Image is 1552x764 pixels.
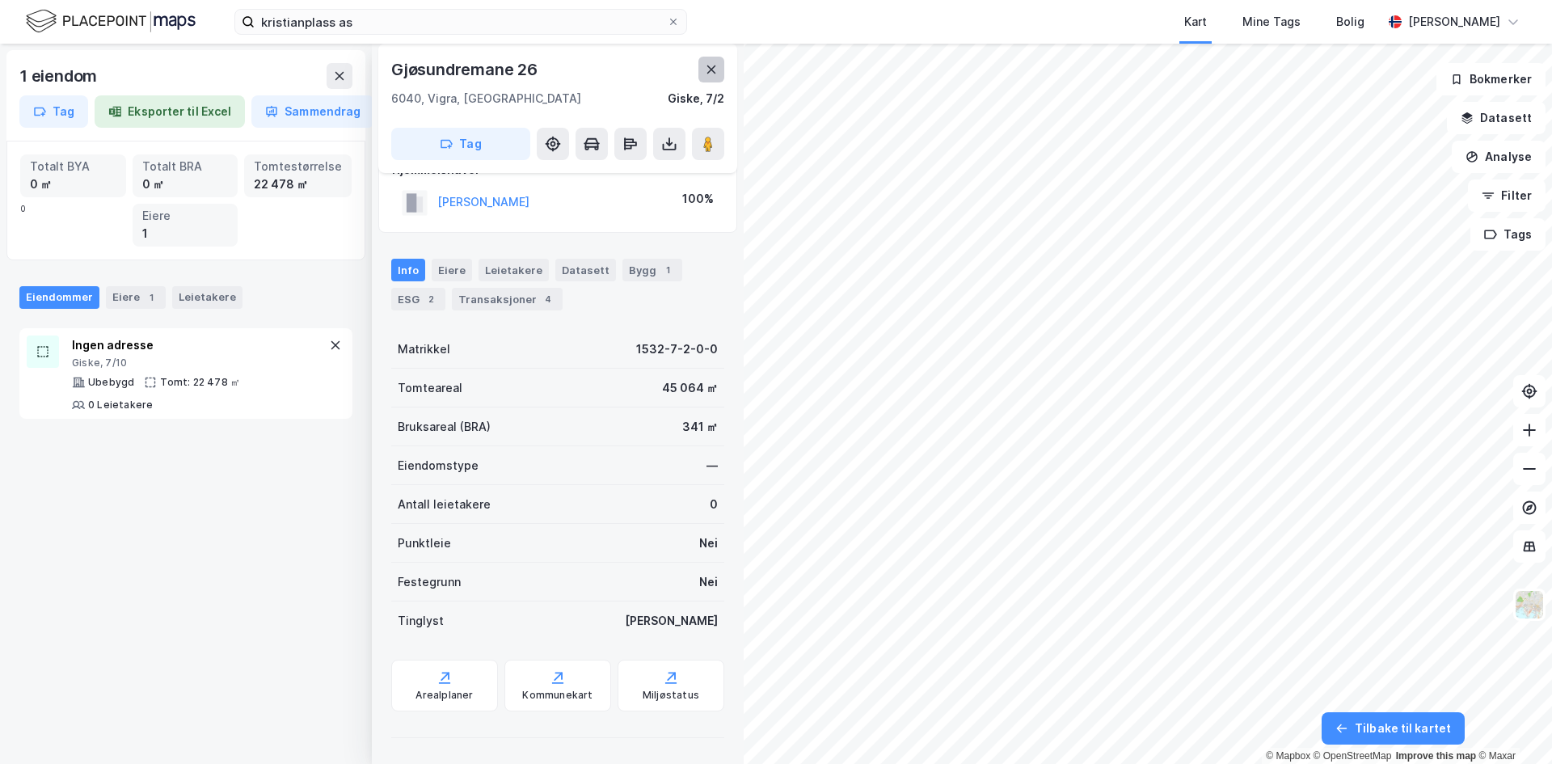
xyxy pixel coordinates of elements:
[1242,12,1301,32] div: Mine Tags
[699,572,718,592] div: Nei
[522,689,593,702] div: Kommunekart
[1452,141,1546,173] button: Analyse
[26,7,196,36] img: logo.f888ab2527a4732fd821a326f86c7f29.svg
[636,340,718,359] div: 1532-7-2-0-0
[1266,750,1310,762] a: Mapbox
[391,89,581,108] div: 6040, Vigra, [GEOGRAPHIC_DATA]
[142,158,229,175] div: Totalt BRA
[662,378,718,398] div: 45 064 ㎡
[622,259,682,281] div: Bygg
[160,376,240,389] div: Tomt: 22 478 ㎡
[660,262,676,278] div: 1
[251,95,374,128] button: Sammendrag
[432,259,472,281] div: Eiere
[479,259,549,281] div: Leietakere
[1447,102,1546,134] button: Datasett
[30,175,116,193] div: 0 ㎡
[415,689,473,702] div: Arealplaner
[699,534,718,553] div: Nei
[1514,589,1545,620] img: Z
[254,158,342,175] div: Tomtestørrelse
[255,10,667,34] input: Søk på adresse, matrikkel, gårdeiere, leietakere eller personer
[398,495,491,514] div: Antall leietakere
[1336,12,1364,32] div: Bolig
[682,417,718,437] div: 341 ㎡
[391,259,425,281] div: Info
[1184,12,1207,32] div: Kart
[710,495,718,514] div: 0
[142,175,229,193] div: 0 ㎡
[95,95,245,128] button: Eksporter til Excel
[1396,750,1476,762] a: Improve this map
[398,611,444,631] div: Tinglyst
[142,207,229,225] div: Eiere
[423,291,439,307] div: 2
[1314,750,1392,762] a: OpenStreetMap
[398,456,479,475] div: Eiendomstype
[452,288,563,310] div: Transaksjoner
[668,89,724,108] div: Giske, 7/2
[1470,218,1546,251] button: Tags
[1471,686,1552,764] iframe: Chat Widget
[19,95,88,128] button: Tag
[1408,12,1500,32] div: [PERSON_NAME]
[143,289,159,306] div: 1
[555,259,616,281] div: Datasett
[72,357,326,369] div: Giske, 7/10
[20,154,352,247] div: 0
[625,611,718,631] div: [PERSON_NAME]
[398,572,461,592] div: Festegrunn
[106,286,166,309] div: Eiere
[30,158,116,175] div: Totalt BYA
[254,175,342,193] div: 22 478 ㎡
[398,378,462,398] div: Tomteareal
[1322,712,1465,745] button: Tilbake til kartet
[172,286,242,309] div: Leietakere
[391,128,530,160] button: Tag
[643,689,699,702] div: Miljøstatus
[19,63,100,89] div: 1 eiendom
[398,417,491,437] div: Bruksareal (BRA)
[706,456,718,475] div: —
[142,225,229,243] div: 1
[88,376,134,389] div: Ubebygd
[72,336,326,355] div: Ingen adresse
[398,340,450,359] div: Matrikkel
[682,189,714,209] div: 100%
[1436,63,1546,95] button: Bokmerker
[398,534,451,553] div: Punktleie
[540,291,556,307] div: 4
[391,288,445,310] div: ESG
[391,57,541,82] div: Gjøsundremane 26
[88,399,153,412] div: 0 Leietakere
[19,286,99,309] div: Eiendommer
[1468,179,1546,212] button: Filter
